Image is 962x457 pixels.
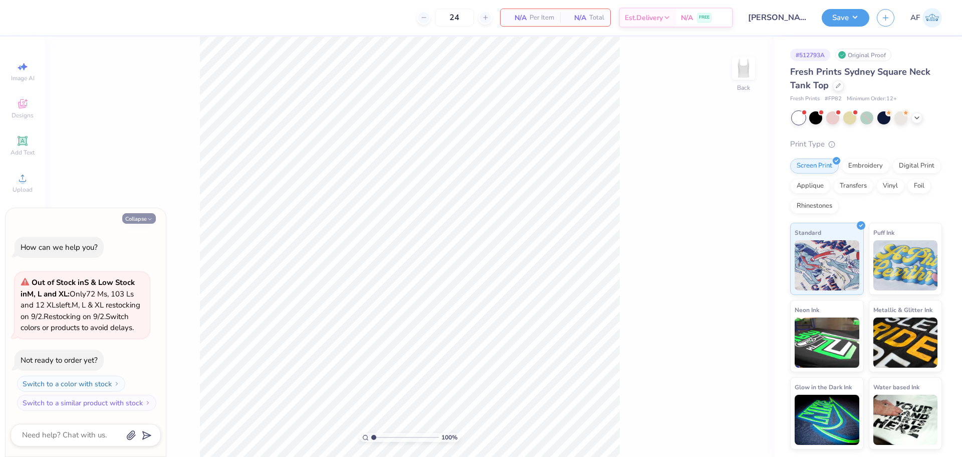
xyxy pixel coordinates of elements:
[114,381,120,387] img: Switch to a color with stock
[21,277,135,299] strong: & Low Stock in M, L and XL :
[922,8,942,28] img: Ana Francesca Bustamante
[795,395,859,445] img: Glow in the Dark Ink
[790,199,839,214] div: Rhinestones
[441,433,457,442] span: 100 %
[734,58,754,78] img: Back
[12,111,34,119] span: Designs
[741,8,814,28] input: Untitled Design
[873,304,932,315] span: Metallic & Glitter Ink
[790,179,830,194] div: Applique
[435,9,474,27] input: – –
[681,13,693,23] span: N/A
[876,179,904,194] div: Vinyl
[873,382,919,392] span: Water based Ink
[910,12,920,24] span: AF
[910,8,942,28] a: AF
[21,242,98,252] div: How can we help you?
[825,95,842,103] span: # FP82
[145,400,151,406] img: Switch to a similar product with stock
[907,179,931,194] div: Foil
[21,277,140,333] span: Only 72 Ms, 103 Ls and 12 XLs left. M, L & XL restocking on 9/2. Restocking on 9/2. Switch colors...
[847,95,897,103] span: Minimum Order: 12 +
[32,277,91,287] strong: Out of Stock in S
[737,83,750,92] div: Back
[873,227,894,238] span: Puff Ink
[795,240,859,290] img: Standard
[790,159,839,174] div: Screen Print
[790,95,820,103] span: Fresh Prints
[11,148,35,157] span: Add Text
[833,179,873,194] div: Transfers
[873,318,938,368] img: Metallic & Glitter Ink
[790,138,942,150] div: Print Type
[873,240,938,290] img: Puff Ink
[17,376,125,392] button: Switch to a color with stock
[835,49,891,61] div: Original Proof
[795,318,859,368] img: Neon Ink
[507,13,527,23] span: N/A
[566,13,586,23] span: N/A
[122,213,156,224] button: Collapse
[699,14,709,21] span: FREE
[892,159,941,174] div: Digital Print
[625,13,663,23] span: Est. Delivery
[842,159,889,174] div: Embroidery
[873,395,938,445] img: Water based Ink
[790,66,930,91] span: Fresh Prints Sydney Square Neck Tank Top
[790,49,830,61] div: # 512793A
[13,186,33,194] span: Upload
[795,304,819,315] span: Neon Ink
[795,382,852,392] span: Glow in the Dark Ink
[822,9,869,27] button: Save
[795,227,821,238] span: Standard
[21,355,98,365] div: Not ready to order yet?
[589,13,604,23] span: Total
[11,74,35,82] span: Image AI
[530,13,554,23] span: Per Item
[17,395,156,411] button: Switch to a similar product with stock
